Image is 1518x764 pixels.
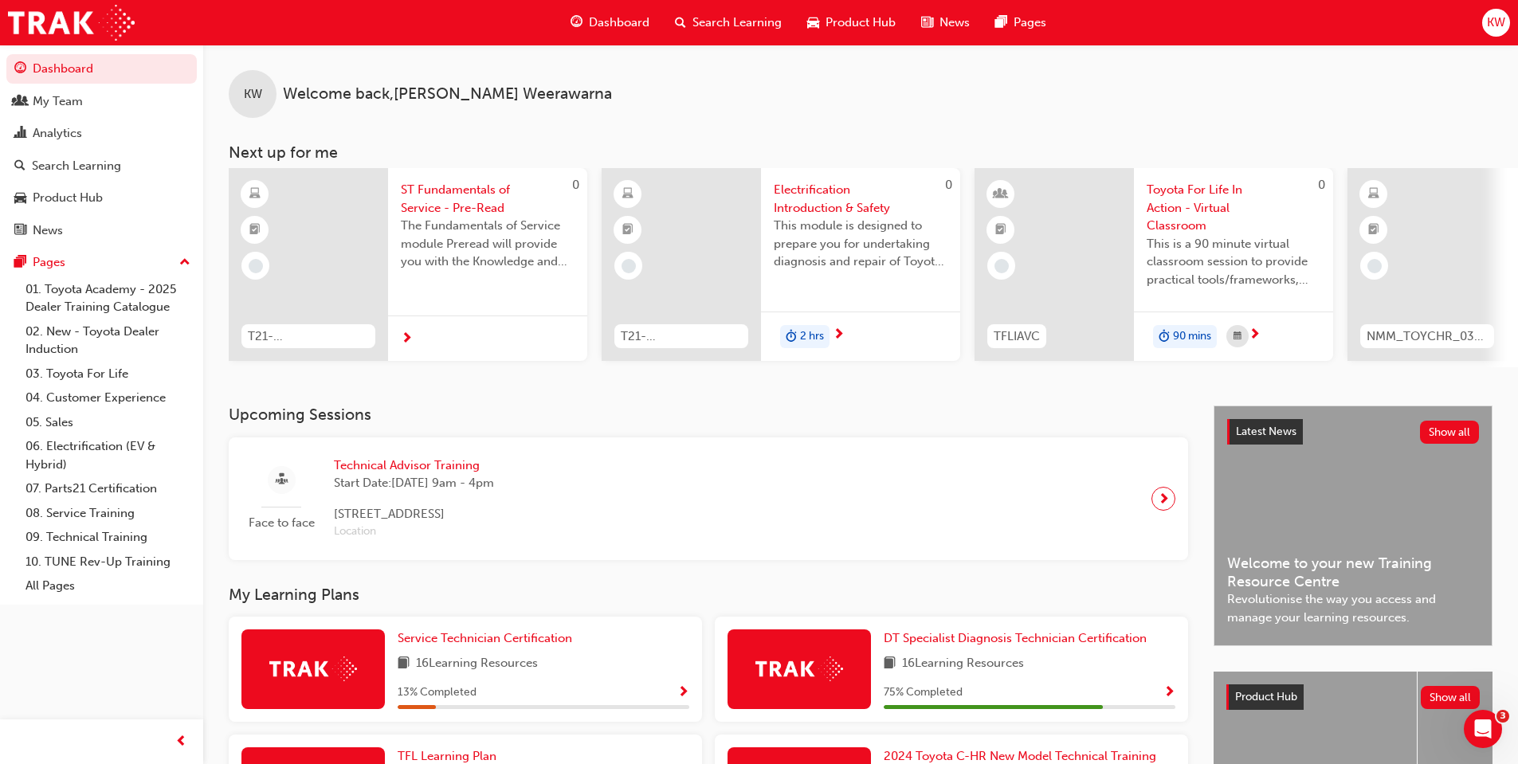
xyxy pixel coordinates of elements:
a: 0T21-FOD_HVIS_PREREQElectrification Introduction & SafetyThis module is designed to prepare you f... [602,168,960,361]
button: Show Progress [1163,683,1175,703]
span: booktick-icon [622,220,633,241]
span: duration-icon [1159,327,1170,347]
a: Search Learning [6,151,197,181]
span: Show Progress [1163,686,1175,700]
span: This module is designed to prepare you for undertaking diagnosis and repair of Toyota & Lexus Ele... [774,217,947,271]
a: pages-iconPages [983,6,1059,39]
span: 13 % Completed [398,684,477,702]
span: next-icon [833,328,845,343]
span: Face to face [241,514,321,532]
a: 06. Electrification (EV & Hybrid) [19,434,197,476]
span: Location [334,523,494,541]
span: T21-FOD_HVIS_PREREQ [621,327,742,346]
span: 0 [945,178,952,192]
span: learningResourceType_INSTRUCTOR_LED-icon [995,184,1006,205]
a: search-iconSearch Learning [662,6,794,39]
button: Pages [6,248,197,277]
span: learningResourceType_ELEARNING-icon [249,184,261,205]
span: Show Progress [677,686,689,700]
span: Technical Advisor Training [334,456,494,475]
a: 03. Toyota For Life [19,362,197,386]
span: prev-icon [175,732,187,752]
span: Electrification Introduction & Safety [774,181,947,217]
span: booktick-icon [1368,220,1379,241]
span: next-icon [1158,488,1170,510]
span: people-icon [14,95,26,109]
span: Product Hub [826,14,896,32]
img: Trak [269,656,357,681]
a: News [6,216,197,245]
span: news-icon [921,13,933,33]
iframe: Intercom live chat [1464,710,1502,748]
a: car-iconProduct Hub [794,6,908,39]
span: search-icon [675,13,686,33]
span: 16 Learning Resources [416,654,538,674]
span: 3 [1496,710,1509,723]
span: sessionType_FACE_TO_FACE-icon [276,470,288,490]
span: book-icon [884,654,896,674]
span: KW [1487,14,1505,32]
a: 01. Toyota Academy - 2025 Dealer Training Catalogue [19,277,197,319]
span: learningResourceType_ELEARNING-icon [622,184,633,205]
a: 02. New - Toyota Dealer Induction [19,319,197,362]
a: Dashboard [6,54,197,84]
span: pages-icon [14,256,26,270]
span: News [939,14,970,32]
span: NMM_TOYCHR_032024_MODULE_4 [1367,327,1488,346]
div: Search Learning [32,157,121,175]
a: 08. Service Training [19,501,197,526]
span: duration-icon [786,327,797,347]
span: TFL Learning Plan [398,749,496,763]
div: Product Hub [33,189,103,207]
span: car-icon [807,13,819,33]
a: Analytics [6,119,197,148]
span: The Fundamentals of Service module Preread will provide you with the Knowledge and Understanding ... [401,217,575,271]
span: calendar-icon [1234,327,1241,347]
span: chart-icon [14,127,26,141]
span: 0 [572,178,579,192]
span: 2024 Toyota C-HR New Model Technical Training [884,749,1156,763]
span: Dashboard [589,14,649,32]
span: booktick-icon [249,220,261,241]
button: Show all [1420,421,1480,444]
a: 0TFLIAVCToyota For Life In Action - Virtual ClassroomThis is a 90 minute virtual classroom sessio... [975,168,1333,361]
span: learningRecordVerb_NONE-icon [249,259,263,273]
a: Product HubShow all [1226,684,1480,710]
span: DT Specialist Diagnosis Technician Certification [884,631,1147,645]
a: Trak [8,5,135,41]
div: My Team [33,92,83,111]
span: news-icon [14,224,26,238]
span: Welcome back , [PERSON_NAME] Weerawarna [283,85,612,104]
span: ST Fundamentals of Service - Pre-Read [401,181,575,217]
h3: My Learning Plans [229,586,1188,604]
a: news-iconNews [908,6,983,39]
span: pages-icon [995,13,1007,33]
a: 07. Parts21 Certification [19,476,197,501]
button: DashboardMy TeamAnalyticsSearch LearningProduct HubNews [6,51,197,248]
span: 16 Learning Resources [902,654,1024,674]
span: [STREET_ADDRESS] [334,505,494,523]
span: TFLIAVC [994,327,1040,346]
span: book-icon [398,654,410,674]
a: 0T21-STFOS_PRE_READST Fundamentals of Service - Pre-ReadThe Fundamentals of Service module Prerea... [229,168,587,361]
span: Toyota For Life In Action - Virtual Classroom [1147,181,1320,235]
span: T21-STFOS_PRE_READ [248,327,369,346]
span: learningRecordVerb_NONE-icon [1367,259,1382,273]
button: Show Progress [677,683,689,703]
a: 10. TUNE Rev-Up Training [19,550,197,574]
div: Analytics [33,124,82,143]
span: 90 mins [1173,327,1211,346]
span: Welcome to your new Training Resource Centre [1227,554,1479,590]
span: up-icon [179,253,190,273]
span: Service Technician Certification [398,631,572,645]
a: Product Hub [6,183,197,213]
a: 05. Sales [19,410,197,435]
div: Pages [33,253,65,272]
button: KW [1482,9,1510,37]
span: next-icon [1249,328,1261,343]
a: Latest NewsShow allWelcome to your new Training Resource CentreRevolutionise the way you access a... [1214,406,1493,646]
div: News [33,221,63,240]
button: Show all [1421,686,1481,709]
a: Service Technician Certification [398,629,579,648]
span: guage-icon [14,62,26,76]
